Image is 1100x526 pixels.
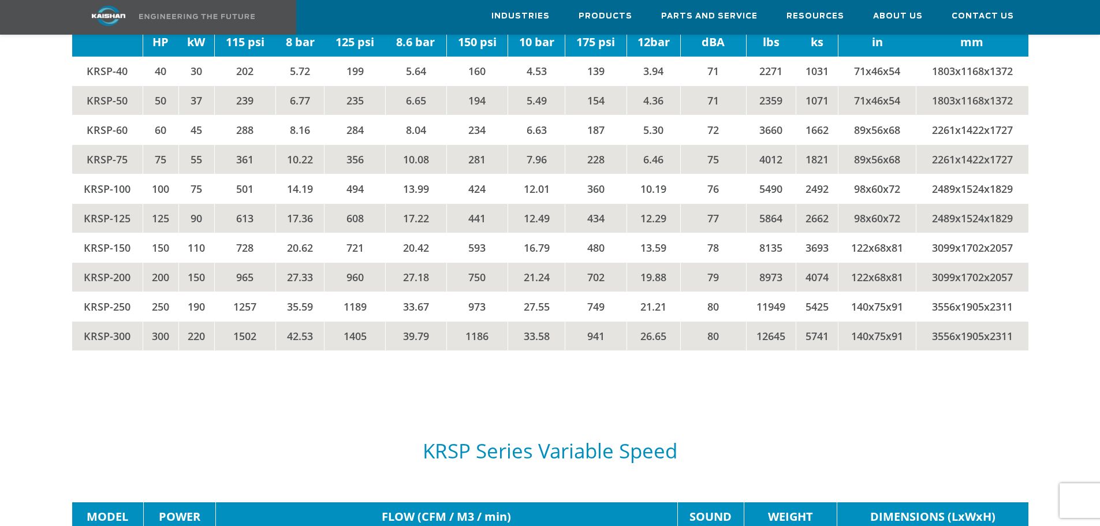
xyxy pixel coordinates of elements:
td: 2359 [746,85,796,115]
td: 5425 [796,292,838,321]
td: 200 [143,262,178,292]
td: 76 [680,174,746,203]
td: 2489x1524x1829 [916,203,1028,233]
td: 17.36 [275,203,325,233]
td: 79 [680,262,746,292]
td: 26.65 [627,321,680,350]
td: 1189 [325,292,385,321]
h5: KRSP Series Variable Speed [72,440,1028,462]
td: 77 [680,203,746,233]
td: 75 [680,144,746,174]
td: 5.72 [275,57,325,86]
td: 973 [446,292,508,321]
td: 6.77 [275,85,325,115]
td: 10.19 [627,174,680,203]
td: 4.36 [627,85,680,115]
td: 150 [178,262,214,292]
td: 8135 [746,233,796,262]
td: 494 [325,174,385,203]
td: 78 [680,233,746,262]
td: 125 psi [325,28,385,57]
td: 12.01 [508,174,565,203]
td: 4074 [796,262,838,292]
a: Parts and Service [661,1,758,32]
td: 139 [565,57,627,86]
td: 6.63 [508,115,565,144]
td: 89x56x68 [838,115,916,144]
td: HP [143,28,178,57]
td: KRSP-100 [72,174,143,203]
td: 284 [325,115,385,144]
td: 960 [325,262,385,292]
td: 33.67 [385,292,446,321]
td: 42.53 [275,321,325,350]
td: 356 [325,144,385,174]
td: 8.04 [385,115,446,144]
td: 5.49 [508,85,565,115]
td: KRSP-40 [72,57,143,86]
td: 20.42 [385,233,446,262]
td: 360 [565,174,627,203]
td: 234 [446,115,508,144]
td: 17.22 [385,203,446,233]
td: 110 [178,233,214,262]
td: 5.64 [385,57,446,86]
td: 361 [214,144,275,174]
span: Parts and Service [661,10,758,23]
td: 1405 [325,321,385,350]
td: 2261x1422x1727 [916,115,1028,144]
td: 199 [325,57,385,86]
td: 1186 [446,321,508,350]
td: 140x75x91 [838,292,916,321]
td: 75 [143,144,178,174]
td: KRSP-50 [72,85,143,115]
td: 33.58 [508,321,565,350]
td: 10.08 [385,144,446,174]
td: 1031 [796,57,838,86]
td: 1071 [796,85,838,115]
td: 1803x1168x1372 [916,85,1028,115]
td: 60 [143,115,178,144]
td: 150 [143,233,178,262]
td: 4012 [746,144,796,174]
td: 2492 [796,174,838,203]
td: 2271 [746,57,796,86]
td: 27.33 [275,262,325,292]
td: 98x60x72 [838,203,916,233]
td: 593 [446,233,508,262]
td: 941 [565,321,627,350]
td: 12.29 [627,203,680,233]
td: 750 [446,262,508,292]
a: Resources [786,1,844,32]
td: in [838,28,916,57]
td: 98x60x72 [838,174,916,203]
td: 30 [178,57,214,86]
td: 3099x1702x2057 [916,262,1028,292]
td: 71 [680,85,746,115]
td: 187 [565,115,627,144]
td: 613 [214,203,275,233]
td: 228 [565,144,627,174]
td: 250 [143,292,178,321]
td: 122x68x81 [838,262,916,292]
td: 71x46x54 [838,57,916,86]
td: 154 [565,85,627,115]
td: 441 [446,203,508,233]
td: 80 [680,292,746,321]
td: 6.46 [627,144,680,174]
td: 125 [143,203,178,233]
td: KRSP-200 [72,262,143,292]
td: 281 [446,144,508,174]
td: 8973 [746,262,796,292]
td: 3556x1905x2311 [916,321,1028,350]
td: 2662 [796,203,838,233]
td: 140x75x91 [838,321,916,350]
span: Contact Us [952,10,1014,23]
a: Products [579,1,632,32]
td: 89x56x68 [838,144,916,174]
td: 424 [446,174,508,203]
td: 239 [214,85,275,115]
td: mm [916,28,1028,57]
td: 2489x1524x1829 [916,174,1028,203]
td: 27.18 [385,262,446,292]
